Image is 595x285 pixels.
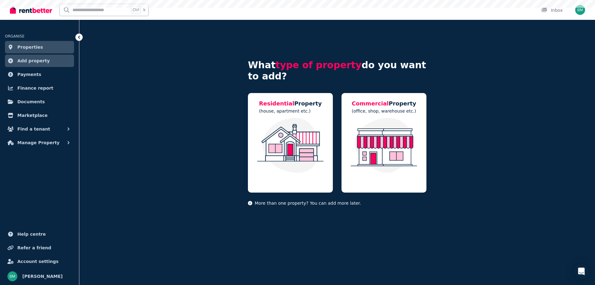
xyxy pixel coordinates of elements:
[17,84,53,92] span: Finance report
[5,136,74,149] button: Manage Property
[17,43,43,51] span: Properties
[17,112,47,119] span: Marketplace
[17,98,45,105] span: Documents
[541,7,563,13] div: Inbox
[5,82,74,94] a: Finance report
[5,255,74,268] a: Account settings
[5,96,74,108] a: Documents
[259,108,322,114] p: (house, apartment etc.)
[17,57,50,65] span: Add property
[17,258,59,265] span: Account settings
[17,139,59,146] span: Manage Property
[143,7,145,12] span: k
[5,68,74,81] a: Payments
[131,6,141,14] span: Ctrl
[575,5,585,15] img: Brock Melmeth
[5,41,74,53] a: Properties
[248,60,426,82] h4: What do you want to add?
[5,34,24,38] span: ORGANISE
[259,100,294,107] span: Residential
[259,99,322,108] h5: Property
[352,100,389,107] span: Commercial
[5,242,74,254] a: Refer a friend
[5,55,74,67] a: Add property
[17,125,50,133] span: Find a tenant
[17,230,46,238] span: Help centre
[10,5,52,15] img: RentBetter
[17,244,51,252] span: Refer a friend
[352,99,416,108] h5: Property
[7,271,17,281] img: Brock Melmeth
[348,118,420,173] img: Commercial Property
[17,71,41,78] span: Payments
[254,118,327,173] img: Residential Property
[574,264,589,279] div: Open Intercom Messenger
[5,123,74,135] button: Find a tenant
[5,228,74,240] a: Help centre
[275,60,362,70] span: type of property
[22,273,63,280] span: [PERSON_NAME]
[352,108,416,114] p: (office, shop, warehouse etc.)
[5,109,74,122] a: Marketplace
[248,200,426,206] p: More than one property? You can add more later.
